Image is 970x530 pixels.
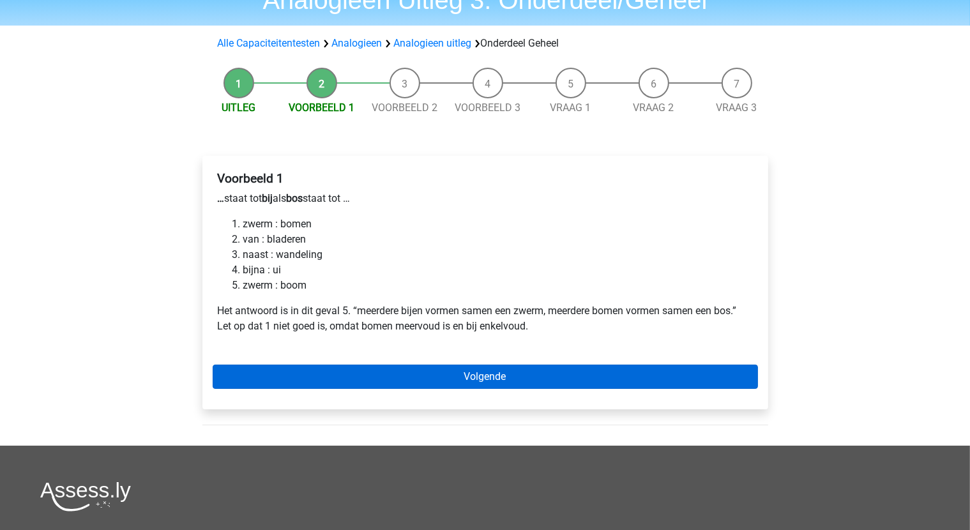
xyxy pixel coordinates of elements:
li: bijna : ui [243,262,753,278]
p: Het antwoord is in dit geval 5. “meerdere bijen vormen samen een zwerm, meerdere bomen vormen sam... [218,303,753,334]
a: Volgende [213,365,758,389]
a: Vraag 2 [633,102,674,114]
li: zwerm : bomen [243,216,753,232]
a: Voorbeeld 3 [455,102,520,114]
img: Assessly logo [40,481,131,511]
a: Vraag 1 [550,102,591,114]
a: Vraag 3 [716,102,757,114]
a: Uitleg [222,102,255,114]
a: Alle Capaciteitentesten [218,37,321,49]
div: Onderdeel Geheel [213,36,758,51]
p: staat tot als staat tot … [218,191,753,206]
b: Voorbeeld 1 [218,171,284,186]
li: van : bladeren [243,232,753,247]
b: bij [262,192,273,204]
li: naast : wandeling [243,247,753,262]
a: Analogieen [332,37,383,49]
li: zwerm : boom [243,278,753,293]
b: bos [287,192,303,204]
a: Voorbeeld 1 [289,102,354,114]
a: Analogieen uitleg [394,37,472,49]
b: … [218,192,225,204]
a: Voorbeeld 2 [372,102,437,114]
